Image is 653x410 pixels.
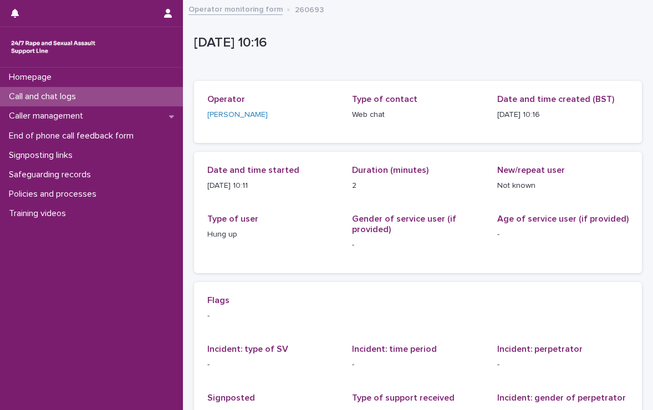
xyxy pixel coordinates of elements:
[207,296,229,305] span: Flags
[4,131,142,141] p: End of phone call feedback form
[4,91,85,102] p: Call and chat logs
[4,189,105,199] p: Policies and processes
[9,36,98,58] img: rhQMoQhaT3yELyF149Cw
[295,3,324,15] p: 260693
[352,345,437,353] span: Incident: time period
[497,345,583,353] span: Incident: perpetrator
[194,35,637,51] p: [DATE] 10:16
[207,166,299,175] span: Date and time started
[352,393,455,402] span: Type of support received
[352,180,483,192] p: 2
[497,393,626,402] span: Incident: gender of perpetrator
[207,359,339,371] p: -
[497,166,565,175] span: New/repeat user
[207,310,629,322] p: -
[497,359,629,371] p: -
[4,111,92,121] p: Caller management
[207,229,339,240] p: Hung up
[352,95,417,104] span: Type of contact
[497,109,629,121] p: [DATE] 10:16
[207,393,255,402] span: Signposted
[188,2,283,15] a: Operator monitoring form
[4,72,60,83] p: Homepage
[4,208,75,219] p: Training videos
[497,180,629,192] p: Not known
[352,239,483,251] p: -
[352,166,428,175] span: Duration (minutes)
[497,95,614,104] span: Date and time created (BST)
[207,95,245,104] span: Operator
[352,359,483,371] p: -
[4,170,100,180] p: Safeguarding records
[207,109,268,121] a: [PERSON_NAME]
[497,214,629,223] span: Age of service user (if provided)
[352,109,483,121] p: Web chat
[207,345,288,353] span: Incident: type of SV
[352,214,456,234] span: Gender of service user (if provided)
[207,214,258,223] span: Type of user
[4,150,81,161] p: Signposting links
[497,229,629,240] p: -
[207,180,339,192] p: [DATE] 10:11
